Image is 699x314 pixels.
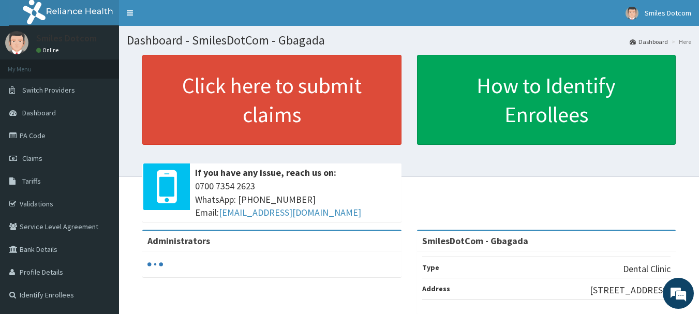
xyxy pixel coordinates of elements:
a: Online [36,47,61,54]
h1: Dashboard - SmilesDotCom - Gbagada [127,34,691,47]
strong: SmilesDotCom - Gbagada [422,235,528,247]
p: [STREET_ADDRESS] [590,283,671,297]
span: Smiles Dotcom [645,8,691,18]
span: Dashboard [22,108,56,117]
span: Tariffs [22,176,41,186]
svg: audio-loading [147,257,163,272]
img: User Image [626,7,638,20]
p: Dental Clinic [623,262,671,276]
a: [EMAIL_ADDRESS][DOMAIN_NAME] [219,206,361,218]
b: Type [422,263,439,272]
li: Here [669,37,691,46]
p: Smiles Dotcom [36,34,97,43]
a: Click here to submit claims [142,55,401,145]
b: If you have any issue, reach us on: [195,167,336,178]
span: Claims [22,154,42,163]
b: Administrators [147,235,210,247]
b: Address [422,284,450,293]
a: Dashboard [630,37,668,46]
img: User Image [5,31,28,54]
a: How to Identify Enrollees [417,55,676,145]
span: 0700 7354 2623 WhatsApp: [PHONE_NUMBER] Email: [195,180,396,219]
span: Switch Providers [22,85,75,95]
